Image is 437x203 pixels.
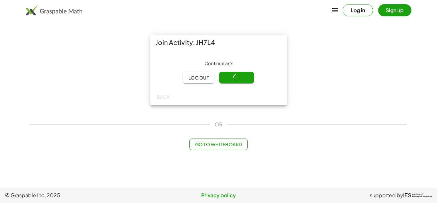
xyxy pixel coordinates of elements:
button: Log in [343,4,373,16]
button: Go to Whiteboard [189,139,247,150]
span: Institute of Education Sciences [412,193,432,198]
span: © Graspable Inc, 2025 [5,191,147,199]
div: Continue as ? [155,60,282,67]
button: Log out [183,72,214,83]
span: supported by [370,191,403,199]
span: IES [403,192,411,199]
span: OR [215,121,222,128]
button: Sign up [378,4,411,16]
div: Join Activity: JH7L4 [150,35,287,50]
a: IESInstitute ofEducation Sciences [403,191,432,199]
span: Log out [188,75,209,80]
a: Privacy policy [147,191,290,199]
span: Go to Whiteboard [195,141,242,147]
